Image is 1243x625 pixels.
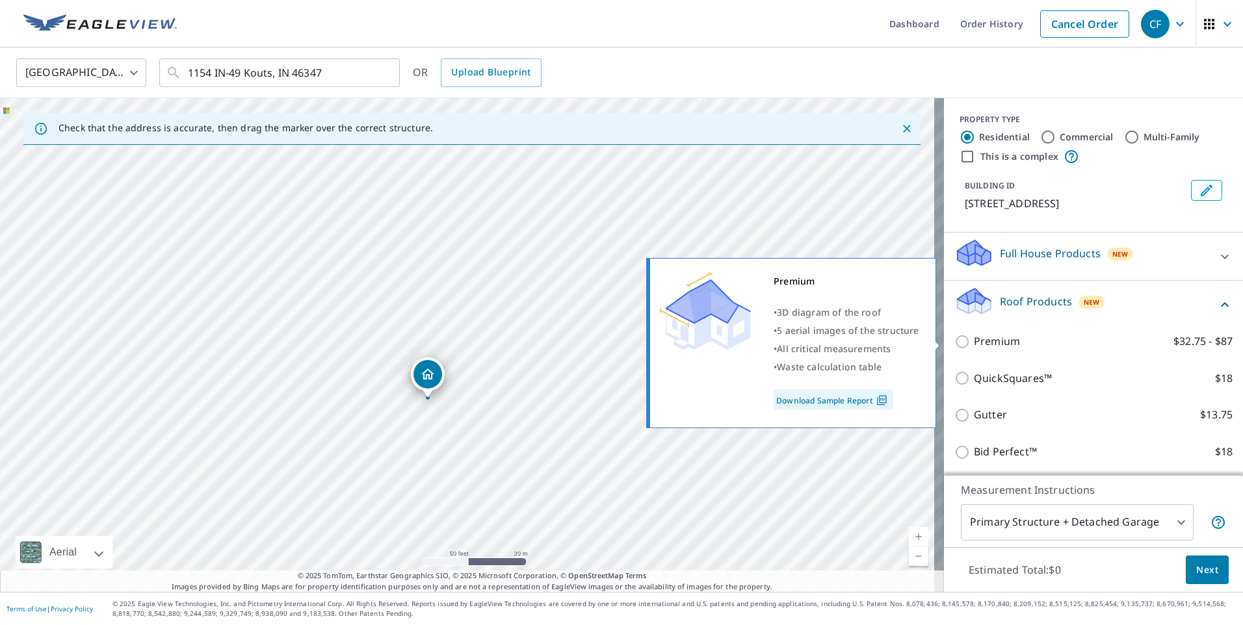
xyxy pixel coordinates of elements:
[974,407,1007,423] p: Gutter
[1112,249,1129,259] span: New
[16,536,112,568] div: Aerial
[961,482,1226,498] p: Measurement Instructions
[1200,407,1233,423] p: $13.75
[46,536,81,568] div: Aerial
[188,55,373,91] input: Search by address or latitude-longitude
[960,114,1227,125] div: PROPERTY TYPE
[774,389,893,410] a: Download Sample Report
[1191,180,1222,201] button: Edit building 1
[1040,10,1129,38] a: Cancel Order
[954,238,1233,275] div: Full House ProductsNew
[1144,131,1200,144] label: Multi-Family
[1060,131,1114,144] label: Commercial
[774,340,919,358] div: •
[961,504,1194,541] div: Primary Structure + Detached Garage
[898,120,915,137] button: Close
[441,58,541,87] a: Upload Blueprint
[16,55,146,91] div: [GEOGRAPHIC_DATA]
[774,322,919,340] div: •
[777,342,891,355] span: All critical measurements
[23,14,177,34] img: EV Logo
[777,324,919,337] span: 5 aerial images of the structure
[980,150,1058,163] label: This is a complex
[774,358,919,376] div: •
[774,303,919,322] div: •
[909,546,928,566] a: Current Level 19, Zoom Out
[411,357,445,398] div: Dropped pin, building 1, Residential property, 1154 S State Road 49 Kouts, IN 46347
[974,444,1037,460] p: Bid Perfect™
[413,58,542,87] div: OR
[112,599,1236,619] p: © 2025 Eagle View Technologies, Inc. and Pictometry International Corp. All Rights Reserved. Repo...
[1000,246,1101,261] p: Full House Products
[1215,370,1233,387] p: $18
[777,361,882,373] span: Waste calculation table
[1210,515,1226,530] span: Your report will include the primary structure and a detached garage if one exists.
[965,196,1186,211] p: [STREET_ADDRESS]
[873,394,891,406] img: Pdf Icon
[774,272,919,290] div: Premium
[1196,562,1218,578] span: Next
[51,604,93,613] a: Privacy Policy
[1215,444,1233,460] p: $18
[1141,10,1170,38] div: CF
[974,333,1020,350] p: Premium
[568,570,623,580] a: OpenStreetMap
[1186,555,1229,585] button: Next
[298,570,647,581] span: © 2025 TomTom, Earthstar Geographics SIO, © 2025 Microsoft Corporation, ©
[7,604,47,613] a: Terms of Use
[958,555,1071,584] p: Estimated Total: $0
[59,122,433,134] p: Check that the address is accurate, then drag the marker over the correct structure.
[954,286,1233,323] div: Roof ProductsNew
[1173,333,1233,350] p: $32.75 - $87
[777,306,881,318] span: 3D diagram of the roof
[965,180,1015,191] p: BUILDING ID
[979,131,1030,144] label: Residential
[451,64,530,81] span: Upload Blueprint
[1000,294,1072,309] p: Roof Products
[1084,297,1100,307] span: New
[909,527,928,546] a: Current Level 19, Zoom In
[974,370,1052,387] p: QuickSquares™
[625,570,647,580] a: Terms
[7,605,93,613] p: |
[660,272,751,350] img: Premium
